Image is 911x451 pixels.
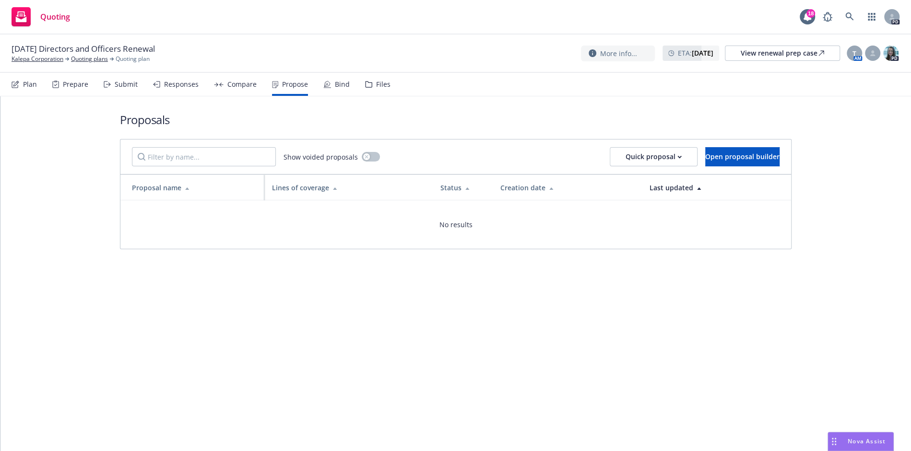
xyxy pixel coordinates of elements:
[828,432,894,451] button: Nova Assist
[883,46,899,61] img: photo
[840,7,859,26] a: Search
[600,48,637,58] span: More info...
[132,147,276,166] input: Filter by name...
[626,148,682,166] div: Quick proposal
[115,81,138,88] div: Submit
[120,112,792,127] h1: Proposals
[692,48,713,58] strong: [DATE]
[23,81,37,88] div: Plan
[806,9,815,18] div: 18
[116,55,150,63] span: Quoting plan
[862,7,881,26] a: Switch app
[284,152,358,162] span: Show voided proposals
[12,43,155,55] span: [DATE] Directors and Officers Renewal
[705,152,780,161] span: Open proposal builder
[848,437,886,445] span: Nova Assist
[705,147,780,166] button: Open proposal builder
[741,46,824,60] div: View renewal prep case
[132,183,257,193] div: Proposal name
[12,55,63,63] a: Kalepa Corporation
[650,183,783,193] div: Last updated
[63,81,88,88] div: Prepare
[439,220,473,230] span: No results
[335,81,350,88] div: Bind
[227,81,257,88] div: Compare
[272,183,425,193] div: Lines of coverage
[440,183,485,193] div: Status
[828,432,840,451] div: Drag to move
[678,48,713,58] span: ETA :
[818,7,837,26] a: Report a Bug
[71,55,108,63] a: Quoting plans
[40,13,70,21] span: Quoting
[164,81,199,88] div: Responses
[376,81,390,88] div: Files
[282,81,308,88] div: Propose
[500,183,634,193] div: Creation date
[581,46,655,61] button: More info...
[610,147,698,166] button: Quick proposal
[8,3,74,30] a: Quoting
[725,46,840,61] a: View renewal prep case
[852,48,856,58] span: T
